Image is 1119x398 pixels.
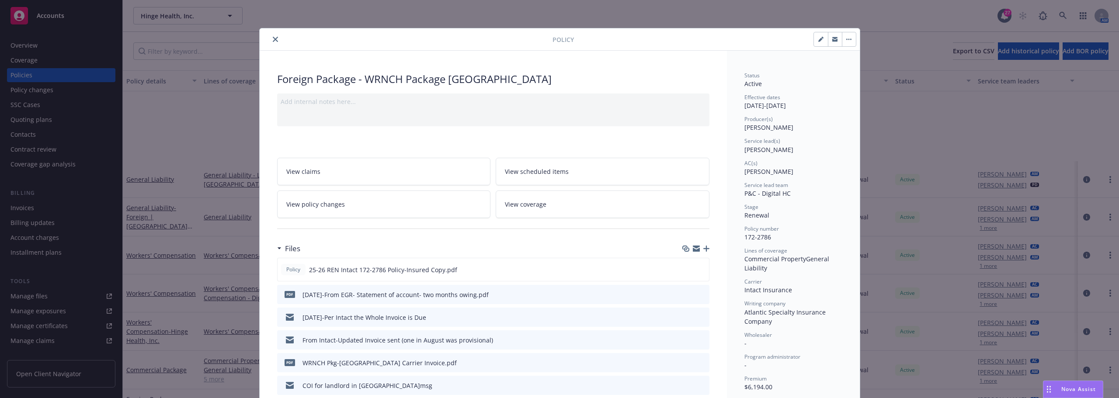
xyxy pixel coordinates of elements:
[744,115,773,123] span: Producer(s)
[684,265,691,274] button: download file
[684,336,691,345] button: download file
[302,358,457,367] div: WRNCH Pkg-[GEOGRAPHIC_DATA] Carrier Invoice.pdf
[302,313,426,322] div: [DATE]-Per Intact the Whole Invoice is Due
[309,265,457,274] span: 25-26 REN Intact 172-2786 Policy-Insured Copy.pdf
[744,80,762,88] span: Active
[744,159,758,167] span: AC(s)
[698,265,705,274] button: preview file
[281,97,706,106] div: Add internal notes here...
[270,34,281,45] button: close
[744,93,780,101] span: Effective dates
[744,339,747,347] span: -
[744,383,772,391] span: $6,194.00
[496,190,709,218] a: View coverage
[744,247,787,254] span: Lines of coverage
[744,137,780,145] span: Service lead(s)
[684,358,691,367] button: download file
[698,336,706,345] button: preview file
[505,200,546,209] span: View coverage
[744,225,779,232] span: Policy number
[744,181,788,189] span: Service lead team
[684,290,691,299] button: download file
[744,353,800,360] span: Program administrator
[302,381,432,390] div: COI for landlord in [GEOGRAPHIC_DATA]msg
[744,255,831,272] span: General Liability
[302,336,493,345] div: From Intact-Updated Invoice sent (one in August was provisional)
[744,308,827,325] span: Atlantic Specialty Insurance Company
[744,331,772,339] span: Wholesaler
[285,243,300,254] h3: Files
[698,290,706,299] button: preview file
[1043,381,1103,398] button: Nova Assist
[744,278,762,285] span: Carrier
[744,72,760,79] span: Status
[286,167,320,176] span: View claims
[744,123,793,132] span: [PERSON_NAME]
[744,361,747,369] span: -
[277,243,300,254] div: Files
[277,190,491,218] a: View policy changes
[744,167,793,176] span: [PERSON_NAME]
[1061,385,1096,393] span: Nova Assist
[698,313,706,322] button: preview file
[744,300,785,307] span: Writing company
[744,211,769,219] span: Renewal
[744,93,842,110] div: [DATE] - [DATE]
[744,233,771,241] span: 172-2786
[496,158,709,185] a: View scheduled items
[744,189,791,197] span: P&C - Digital HC
[698,381,706,390] button: preview file
[285,359,295,366] span: pdf
[285,291,295,298] span: pdf
[285,266,302,273] span: Policy
[553,35,574,44] span: Policy
[744,145,793,154] span: [PERSON_NAME]
[505,167,569,176] span: View scheduled items
[277,72,709,87] div: Foreign Package - WRNCH Package [GEOGRAPHIC_DATA]
[277,158,491,185] a: View claims
[744,203,758,211] span: Stage
[744,375,767,382] span: Premium
[286,200,345,209] span: View policy changes
[684,381,691,390] button: download file
[1043,381,1054,398] div: Drag to move
[698,358,706,367] button: preview file
[684,313,691,322] button: download file
[744,286,792,294] span: Intact Insurance
[744,255,806,263] span: Commercial Property
[302,290,489,299] div: [DATE]-From EGR- Statement of account- two months owing.pdf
